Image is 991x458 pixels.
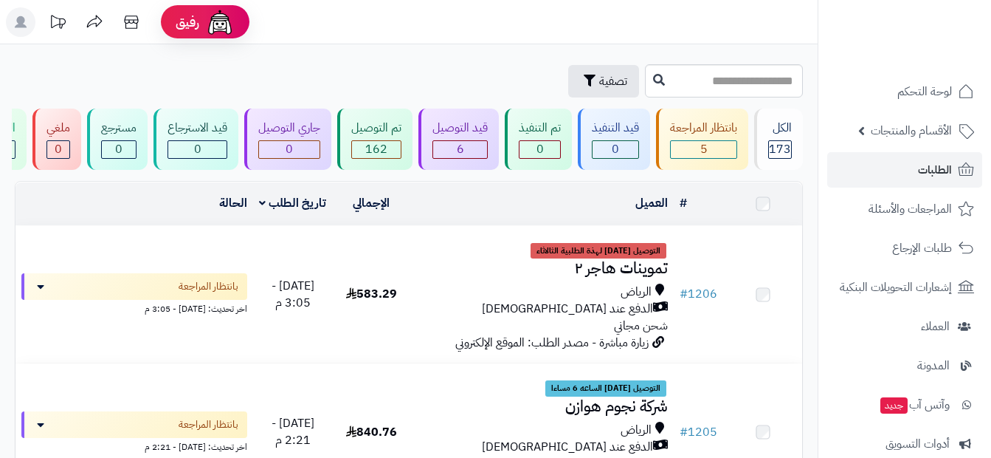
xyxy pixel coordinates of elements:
[351,120,401,137] div: تم التوصيل
[871,120,952,141] span: الأقسام والمنتجات
[286,140,293,158] span: 0
[352,141,401,158] div: 162
[102,141,136,158] div: 0
[827,309,982,344] a: العملاء
[827,191,982,227] a: المراجعات والأسئلة
[680,194,687,212] a: #
[433,141,487,158] div: 6
[115,140,122,158] span: 0
[531,243,666,259] span: التوصيل [DATE] لهذة الطلبية الثالاثاء
[241,109,334,170] a: جاري التوصيل 0
[272,277,314,312] span: [DATE] - 3:05 م
[879,394,950,415] span: وآتس آب
[365,140,387,158] span: 162
[346,423,397,441] span: 840.76
[891,41,977,72] img: logo-2.png
[55,140,62,158] span: 0
[751,109,806,170] a: الكل173
[502,109,575,170] a: تم التنفيذ 0
[21,438,247,454] div: اخر تحديث: [DATE] - 2:21 م
[700,140,708,158] span: 5
[346,285,397,303] span: 583.29
[168,120,227,137] div: قيد الاسترجاع
[827,74,982,109] a: لوحة التحكم
[680,285,688,303] span: #
[46,120,70,137] div: ملغي
[599,72,627,90] span: تصفية
[827,387,982,423] a: وآتس آبجديد
[482,439,653,456] span: الدفع عند [DEMOGRAPHIC_DATA]
[194,140,201,158] span: 0
[653,109,751,170] a: بانتظار المراجعة 5
[176,13,199,31] span: رفيق
[592,120,639,137] div: قيد التنفيذ
[680,423,717,441] a: #1205
[168,141,227,158] div: 0
[151,109,241,170] a: قيد الاسترجاع 0
[917,355,950,376] span: المدونة
[885,434,950,454] span: أدوات التسويق
[869,199,952,219] span: المراجعات والأسئلة
[101,120,137,137] div: مسترجع
[680,423,688,441] span: #
[272,414,314,449] span: [DATE] - 2:21 م
[840,277,952,298] span: إشعارات التحويلات البنكية
[457,140,464,158] span: 6
[432,120,488,137] div: قيد التوصيل
[918,160,952,180] span: الطلبات
[892,238,952,259] span: طلبات الإرجاع
[621,422,652,439] span: الرياض
[568,65,639,98] button: تصفية
[353,194,390,212] a: الإجمالي
[259,141,320,158] div: 0
[455,334,649,352] span: زيارة مباشرة - مصدر الطلب: الموقع الإلكتروني
[575,109,653,170] a: قيد التنفيذ 0
[769,140,791,158] span: 173
[415,109,502,170] a: قيد التوصيل 6
[768,120,792,137] div: الكل
[416,398,668,415] h3: شركة نجوم هوازن
[84,109,151,170] a: مسترجع 0
[880,397,908,414] span: جديد
[259,194,326,212] a: تاريخ الطلب
[680,285,717,303] a: #1206
[21,300,247,315] div: اخر تحديث: [DATE] - 3:05 م
[519,141,560,158] div: 0
[670,120,737,137] div: بانتظار المراجعة
[179,279,238,294] span: بانتظار المراجعة
[897,81,952,102] span: لوحة التحكم
[47,141,69,158] div: 0
[827,348,982,383] a: المدونة
[593,141,638,158] div: 0
[621,284,652,301] span: الرياض
[635,194,668,212] a: العميل
[612,140,619,158] span: 0
[334,109,415,170] a: تم التوصيل 162
[545,380,666,397] span: التوصيل [DATE] الساعه 6 مساءا
[614,317,668,335] span: شحن مجاني
[827,270,982,305] a: إشعارات التحويلات البنكية
[827,230,982,266] a: طلبات الإرجاع
[536,140,544,158] span: 0
[219,194,247,212] a: الحالة
[921,316,950,337] span: العملاء
[258,120,320,137] div: جاري التوصيل
[482,301,653,318] span: الدفع عند [DEMOGRAPHIC_DATA]
[671,141,736,158] div: 5
[827,152,982,188] a: الطلبات
[179,417,238,432] span: بانتظار المراجعة
[416,260,668,277] h3: تموينات هاجر ٢
[519,120,561,137] div: تم التنفيذ
[30,109,84,170] a: ملغي 0
[205,7,235,37] img: ai-face.png
[39,7,76,41] a: تحديثات المنصة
